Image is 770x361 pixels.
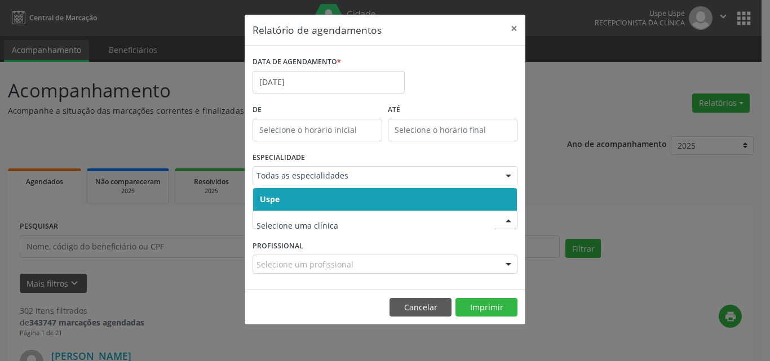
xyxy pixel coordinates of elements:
[253,237,303,255] label: PROFISSIONAL
[256,259,353,270] span: Selecione um profissional
[388,119,517,141] input: Selecione o horário final
[253,119,382,141] input: Selecione o horário inicial
[390,298,452,317] button: Cancelar
[256,170,494,181] span: Todas as especialidades
[253,54,341,71] label: DATA DE AGENDAMENTO
[388,101,517,119] label: ATÉ
[503,15,525,42] button: Close
[253,101,382,119] label: De
[260,194,280,204] span: Uspe
[253,71,405,93] input: Selecione uma data ou intervalo
[256,215,494,237] input: Selecione uma clínica
[455,298,517,317] button: Imprimir
[253,23,382,37] h5: Relatório de agendamentos
[253,149,305,167] label: ESPECIALIDADE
